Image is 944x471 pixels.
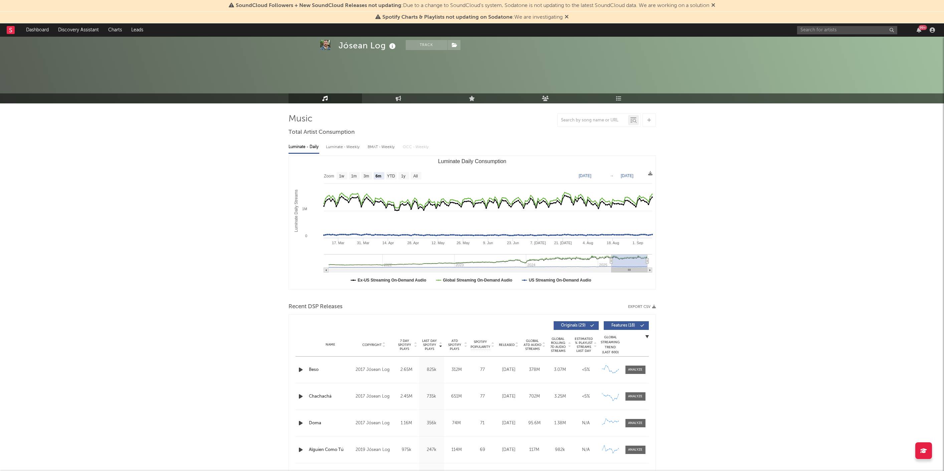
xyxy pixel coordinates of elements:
div: [DATE] [498,420,520,427]
text: 18. Aug [606,241,619,245]
button: 99+ [917,27,921,33]
span: Spotify Popularity [470,340,490,350]
span: Copyright [362,343,382,347]
text: 9. Jun [483,241,493,245]
div: N/A [575,420,597,427]
div: Alguien Como Tú [309,447,353,453]
div: 1.16M [396,420,417,427]
text: US Streaming On-Demand Audio [529,278,591,283]
div: 2.65M [396,367,417,373]
span: 7 Day Spotify Plays [396,339,413,351]
div: 99 + [919,25,927,30]
span: Features ( 18 ) [608,324,639,328]
a: Doma [309,420,353,427]
div: 2.45M [396,393,417,400]
text: 1. Sep [632,241,643,245]
div: <5% [575,367,597,373]
span: Spotify Charts & Playlists not updating on Sodatone [382,15,513,20]
span: Global ATD Audio Streams [523,339,542,351]
text: 1y [401,174,405,178]
span: Estimated % Playlist Streams Last Day [575,337,593,353]
div: 117M [523,447,546,453]
div: 71 [471,420,494,427]
div: 69 [471,447,494,453]
text: 17. Mar [332,241,345,245]
text: [DATE] [621,173,633,178]
text: YTD [387,174,395,178]
div: [DATE] [498,447,520,453]
text: Global Streaming On-Demand Audio [443,278,512,283]
a: Dashboard [21,23,53,37]
a: Discovery Assistant [53,23,104,37]
div: N/A [575,447,597,453]
span: : We are investigating [382,15,563,20]
div: 735k [421,393,442,400]
text: 0 [305,234,307,238]
div: 825k [421,367,442,373]
div: [DATE] [498,393,520,400]
div: 77 [471,393,494,400]
div: 975k [396,447,417,453]
text: [DATE] [579,173,591,178]
text: Luminate Daily Streams [294,189,298,232]
div: Jósean Log [339,40,397,51]
button: Features(18) [604,321,649,330]
div: Global Streaming Trend (Last 60D) [600,335,620,355]
span: Global Rolling 7D Audio Streams [549,337,567,353]
span: Dismiss [565,15,569,20]
button: Originals(29) [554,321,599,330]
input: Search for artists [797,26,897,34]
div: [DATE] [498,367,520,373]
span: : Due to a change to SoundCloud's system, Sodatone is not updating to the latest SoundCloud data.... [236,3,709,8]
div: 356k [421,420,442,427]
text: 6m [375,174,381,178]
text: 26. May [456,241,470,245]
text: 1w [339,174,344,178]
button: Export CSV [628,305,656,309]
div: 77 [471,367,494,373]
div: 378M [523,367,546,373]
div: 3.25M [549,393,571,400]
div: 651M [446,393,467,400]
input: Search by song name or URL [558,118,628,123]
span: Released [499,343,515,347]
a: Leads [127,23,148,37]
a: Charts [104,23,127,37]
span: Total Artist Consumption [289,128,355,136]
span: SoundCloud Followers + New SoundCloud Releases not updating [236,3,401,8]
text: Ex-US Streaming On-Demand Audio [358,278,426,283]
a: Chachachá [309,393,353,400]
div: 1.38M [549,420,571,427]
text: → [610,173,614,178]
div: 74M [446,420,467,427]
div: 312M [446,367,467,373]
text: 28. Apr [407,241,419,245]
a: Beso [309,367,353,373]
text: 31. Mar [357,241,369,245]
text: 23. Jun [507,241,519,245]
button: Track [406,40,447,50]
svg: Luminate Daily Consumption [289,156,655,289]
div: 702M [523,393,546,400]
span: Last Day Spotify Plays [421,339,438,351]
span: Recent DSP Releases [289,303,343,311]
div: 2019 Jósean Log [356,446,392,454]
div: 3.07M [549,367,571,373]
text: All [413,174,417,178]
div: <5% [575,393,597,400]
div: 982k [549,447,571,453]
div: BMAT - Weekly [368,141,396,153]
div: Luminate - Weekly [326,141,361,153]
div: 247k [421,447,442,453]
text: 12. May [431,241,445,245]
text: 1m [351,174,357,178]
text: 21. [DATE] [554,241,572,245]
div: 114M [446,447,467,453]
div: Name [309,342,353,347]
text: 7. [DATE] [530,241,546,245]
div: Luminate - Daily [289,141,319,153]
text: 14. Apr [382,241,394,245]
